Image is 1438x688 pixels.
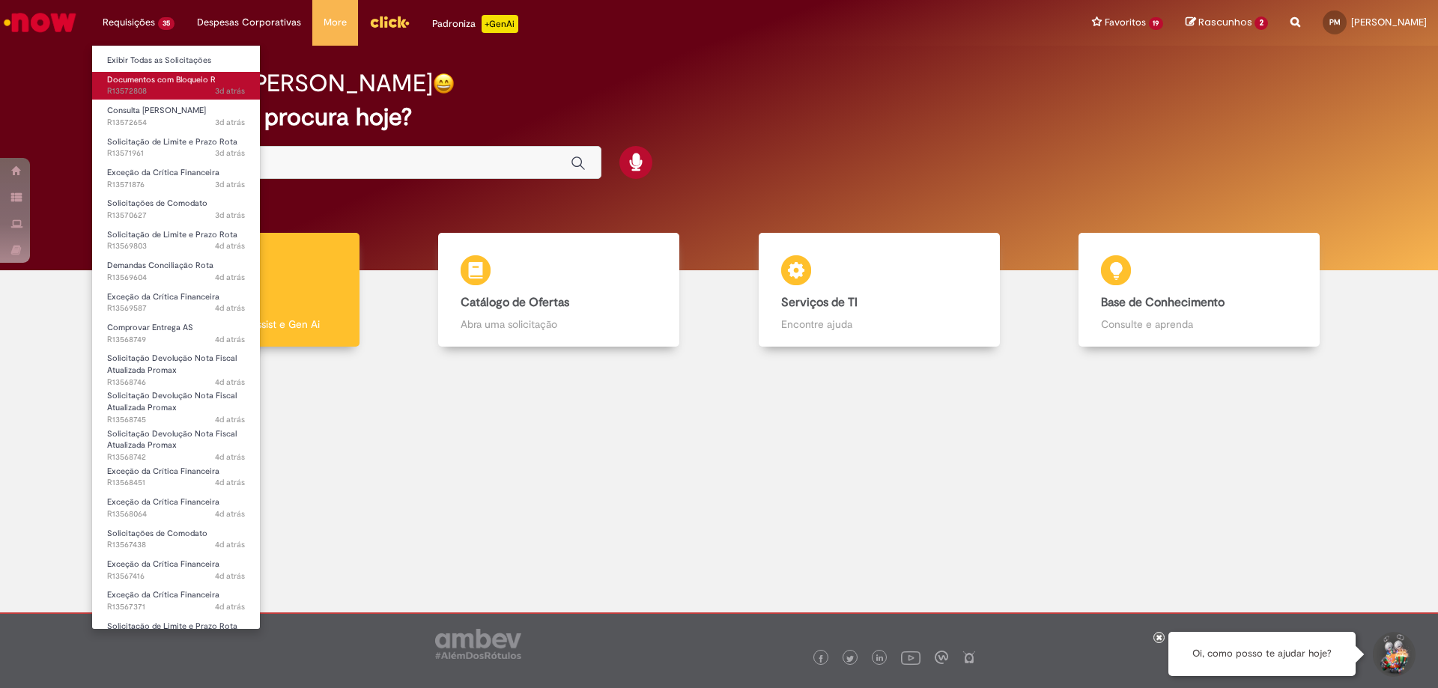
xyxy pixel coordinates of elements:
span: Despesas Corporativas [197,15,301,30]
span: R13568745 [107,414,245,426]
span: 4d atrás [215,414,245,425]
span: 3d atrás [215,85,245,97]
span: More [324,15,347,30]
span: 4d atrás [215,601,245,612]
span: R13571961 [107,147,245,159]
span: R13569604 [107,272,245,284]
img: logo_footer_youtube.png [901,648,920,667]
span: R13568749 [107,334,245,346]
span: Exceção da Crítica Financeira [107,496,219,508]
span: Favoritos [1105,15,1146,30]
span: Solicitações de Comodato [107,528,207,539]
span: Exceção da Crítica Financeira [107,167,219,178]
span: R13568451 [107,477,245,489]
img: logo_footer_workplace.png [935,651,948,664]
time: 25/09/2025 21:59:36 [215,451,245,463]
a: Aberto R13569604 : Demandas Conciliação Rota [92,258,260,285]
img: logo_footer_linkedin.png [876,654,884,663]
span: Demandas Conciliação Rota [107,260,213,271]
time: 26/09/2025 17:00:38 [215,179,245,190]
time: 27/09/2025 08:39:56 [215,117,245,128]
span: PM [1329,17,1341,27]
a: Aberto R13572654 : Consulta Serasa [92,103,260,130]
span: [PERSON_NAME] [1351,16,1427,28]
span: Solicitação Devolução Nota Fiscal Atualizada Promax [107,390,237,413]
span: R13570627 [107,210,245,222]
time: 25/09/2025 22:01:18 [215,414,245,425]
span: 4d atrás [215,477,245,488]
a: Aberto R13568742 : Solicitação Devolução Nota Fiscal Atualizada Promax [92,426,260,458]
a: Aberto R13570627 : Solicitações de Comodato [92,195,260,223]
b: Catálogo de Ofertas [461,295,569,310]
time: 25/09/2025 22:11:11 [215,334,245,345]
b: Serviços de TI [781,295,858,310]
span: R13568746 [107,377,245,389]
span: 3d atrás [215,179,245,190]
span: Solicitação de Limite e Prazo Rota [107,136,237,147]
span: R13567416 [107,570,245,582]
span: 4d atrás [215,451,245,463]
time: 25/09/2025 15:31:55 [215,601,245,612]
div: Oi, como posso te ajudar hoje? [1168,632,1356,676]
a: Aberto R13567438 : Solicitações de Comodato [92,526,260,553]
p: +GenAi [482,15,518,33]
h2: O que você procura hoje? [130,104,1309,130]
a: Aberto R13567416 : Exceção da Crítica Financeira [92,556,260,584]
span: R13568064 [107,508,245,520]
img: logo_footer_facebook.png [817,655,825,663]
span: 3d atrás [215,117,245,128]
span: 4d atrás [215,570,245,582]
a: Aberto R13572808 : Documentos com Bloqueio R [92,72,260,100]
span: Solicitação Devolução Nota Fiscal Atualizada Promax [107,353,237,376]
span: 4d atrás [215,272,245,283]
a: Aberto R13568451 : Exceção da Crítica Financeira [92,463,260,491]
a: Exibir Todas as Solicitações [92,52,260,69]
time: 25/09/2025 15:38:37 [215,570,245,582]
span: 4d atrás [215,539,245,550]
ul: Requisições [91,45,261,630]
img: logo_footer_twitter.png [846,655,854,663]
a: Aberto R13568749 : Comprovar Entrega AS [92,320,260,347]
a: Serviços de TI Encontre ajuda [719,233,1040,347]
img: click_logo_yellow_360x200.png [369,10,410,33]
h2: Boa tarde, [PERSON_NAME] [130,70,433,97]
span: 4d atrás [215,508,245,520]
div: Padroniza [432,15,518,33]
span: 3d atrás [215,210,245,221]
span: Comprovar Entrega AS [107,322,193,333]
span: R13571876 [107,179,245,191]
a: Aberto R13566933 : Solicitação de Limite e Prazo Rota [92,618,260,646]
button: Iniciar Conversa de Suporte [1371,632,1416,677]
img: logo_footer_ambev_rotulo_gray.png [435,629,521,659]
span: Consulta [PERSON_NAME] [107,105,206,116]
time: 25/09/2025 15:41:08 [215,539,245,550]
span: Solicitações de Comodato [107,198,207,209]
time: 25/09/2025 16:59:04 [215,508,245,520]
span: R13567371 [107,601,245,613]
img: ServiceNow [1,7,79,37]
span: 4d atrás [215,302,245,314]
span: 2 [1255,16,1268,30]
time: 26/09/2025 10:08:02 [215,272,245,283]
span: R13567438 [107,539,245,551]
time: 25/09/2025 22:02:17 [215,377,245,388]
img: happy-face.png [433,73,455,94]
span: 35 [158,17,175,30]
p: Consulte e aprenda [1101,317,1297,332]
span: R13568742 [107,451,245,463]
p: Encontre ajuda [781,317,977,332]
a: Tirar dúvidas Tirar dúvidas com Lupi Assist e Gen Ai [79,233,399,347]
span: 19 [1149,17,1164,30]
span: Exceção da Crítica Financeira [107,558,219,570]
span: 3d atrás [215,147,245,159]
span: R13572654 [107,117,245,129]
a: Aberto R13568064 : Exceção da Crítica Financeira [92,494,260,522]
span: Exceção da Crítica Financeira [107,589,219,600]
a: Aberto R13569803 : Solicitação de Limite e Prazo Rota [92,227,260,255]
time: 26/09/2025 10:05:03 [215,302,245,314]
span: Solicitação Devolução Nota Fiscal Atualizada Promax [107,428,237,451]
time: 26/09/2025 17:14:07 [215,147,245,159]
span: R13572808 [107,85,245,97]
span: Documentos com Bloqueio R [107,74,216,85]
span: 4d atrás [215,240,245,252]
